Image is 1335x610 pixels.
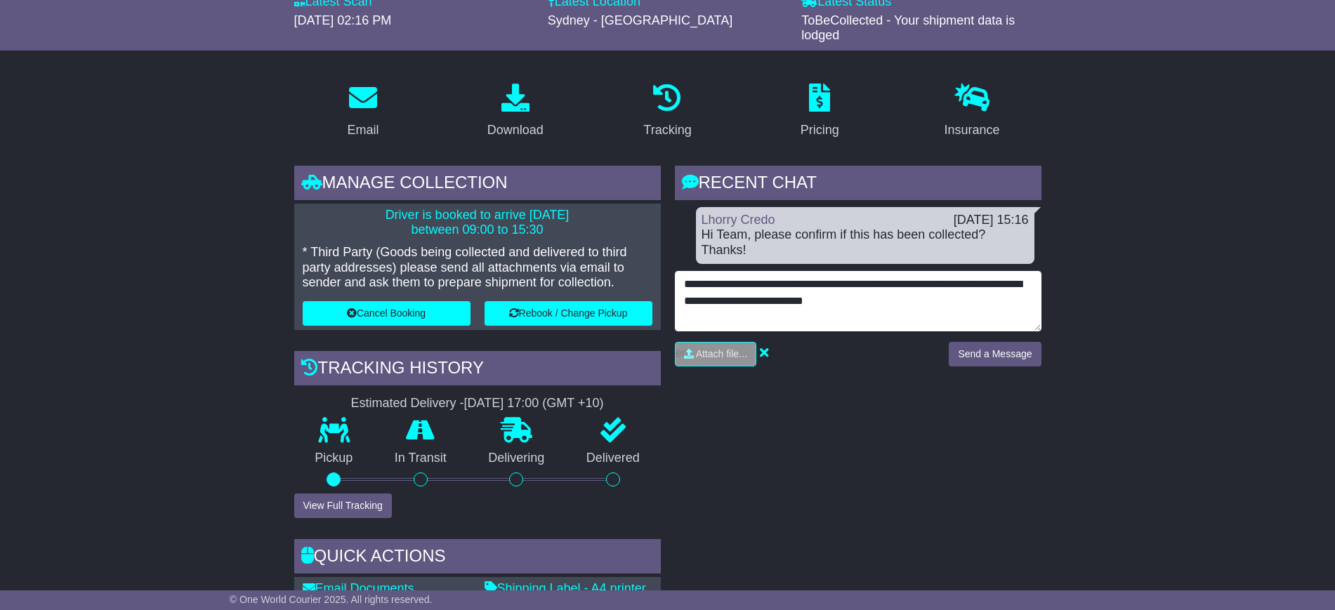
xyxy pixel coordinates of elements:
button: Send a Message [949,342,1041,366]
p: Delivered [565,451,661,466]
button: View Full Tracking [294,493,392,518]
p: Delivering [468,451,566,466]
a: Download [478,79,553,145]
a: Insurance [935,79,1009,145]
div: RECENT CHAT [675,166,1041,204]
div: Pricing [801,121,839,140]
div: Email [347,121,379,140]
div: Insurance [945,121,1000,140]
button: Rebook / Change Pickup [485,301,652,326]
div: Hi Team, please confirm if this has been collected? Thanks! [702,227,1029,258]
p: In Transit [374,451,468,466]
span: © One World Courier 2025. All rights reserved. [230,594,433,605]
span: ToBeCollected - Your shipment data is lodged [801,13,1015,43]
div: Tracking [643,121,691,140]
p: * Third Party (Goods being collected and delivered to third party addresses) please send all atta... [303,245,652,291]
span: [DATE] 02:16 PM [294,13,392,27]
a: Lhorry Credo [702,213,775,227]
a: Email [338,79,388,145]
p: Pickup [294,451,374,466]
p: Driver is booked to arrive [DATE] between 09:00 to 15:30 [303,208,652,238]
div: Estimated Delivery - [294,396,661,411]
a: Pricing [791,79,848,145]
div: Download [487,121,544,140]
div: [DATE] 15:16 [954,213,1029,228]
a: Email Documents [303,581,414,595]
div: Manage collection [294,166,661,204]
span: Sydney - [GEOGRAPHIC_DATA] [548,13,732,27]
a: Shipping Label - A4 printer [485,581,646,595]
a: Tracking [634,79,700,145]
div: Quick Actions [294,539,661,577]
button: Cancel Booking [303,301,471,326]
div: [DATE] 17:00 (GMT +10) [464,396,604,411]
div: Tracking history [294,351,661,389]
